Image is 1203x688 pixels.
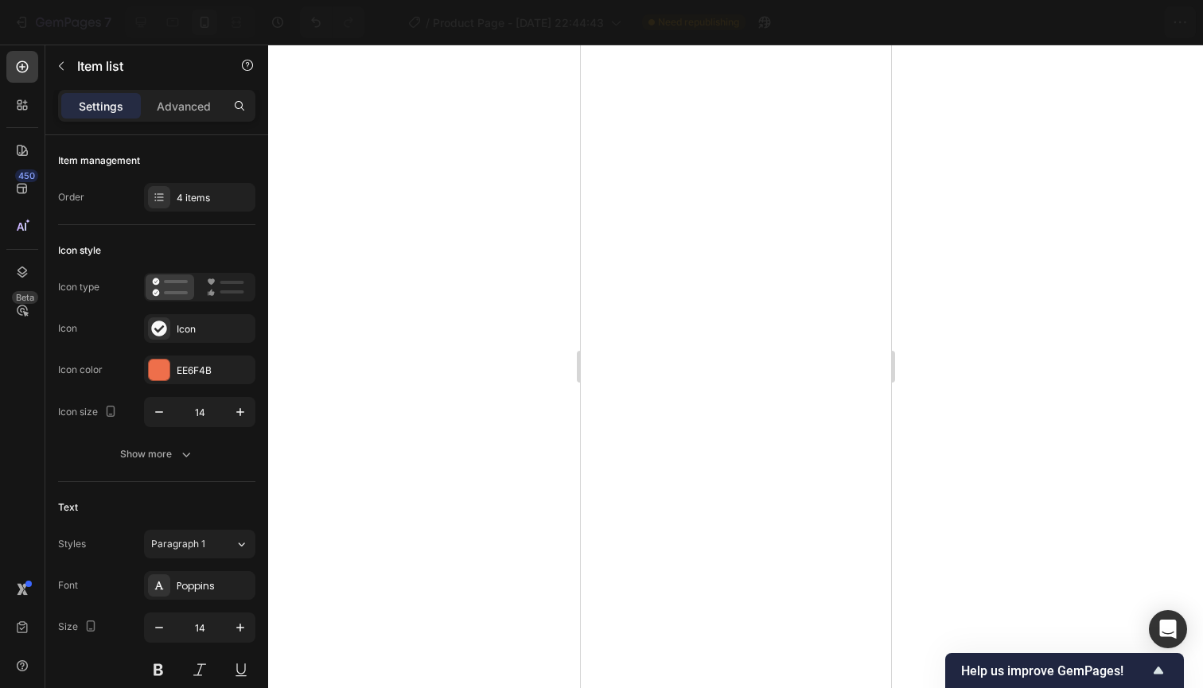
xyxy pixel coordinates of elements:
div: Beta [12,291,38,304]
button: Show more [58,440,255,468]
span: Save [1052,16,1078,29]
div: Styles [58,537,86,551]
button: 7 [6,6,119,38]
div: Poppins [177,579,251,593]
span: Help us improve GemPages! [961,663,1149,678]
div: Icon size [58,402,120,423]
div: Icon [177,322,251,336]
div: 450 [15,169,38,182]
span: / [426,14,430,31]
div: Font [58,578,78,593]
button: Publish [1097,6,1164,38]
button: 1 product assigned [879,6,1032,38]
div: Show more [120,446,194,462]
p: 7 [104,13,111,32]
span: Paragraph 1 [151,537,205,551]
div: EE6F4B [177,363,251,378]
div: Size [58,616,100,638]
div: Text [58,500,78,515]
button: Paragraph 1 [144,530,255,558]
div: Icon [58,321,77,336]
div: Item management [58,154,140,168]
div: Open Intercom Messenger [1149,610,1187,648]
div: Order [58,190,84,204]
button: Save [1038,6,1091,38]
span: Product Page - [DATE] 22:44:43 [433,14,604,31]
button: Show survey - Help us improve GemPages! [961,661,1168,680]
div: Icon type [58,280,99,294]
p: Item list [77,56,212,76]
div: Icon style [58,243,101,258]
div: Undo/Redo [300,6,364,38]
span: 1 product assigned [893,14,996,31]
p: Advanced [157,98,211,115]
p: Settings [79,98,123,115]
span: Need republishing [658,15,739,29]
div: 4 items [177,191,251,205]
div: Icon color [58,363,103,377]
iframe: Design area [581,45,891,688]
div: Publish [1111,14,1150,31]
